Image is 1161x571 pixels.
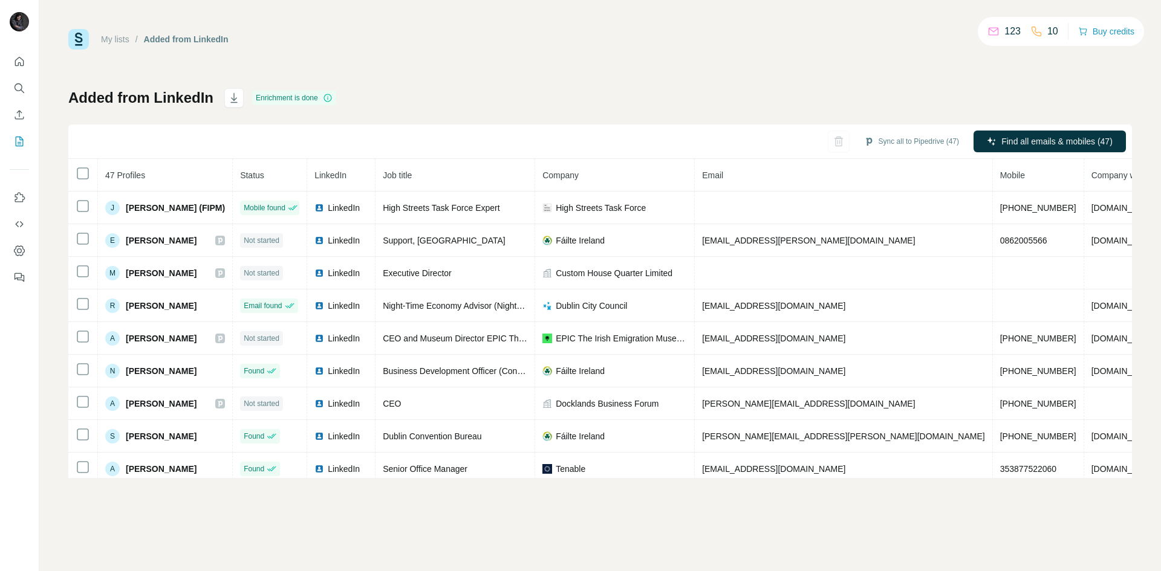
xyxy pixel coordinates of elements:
[126,332,197,344] span: [PERSON_NAME]
[68,29,89,50] img: Surfe Logo
[702,301,845,311] span: [EMAIL_ADDRESS][DOMAIN_NAME]
[126,398,197,410] span: [PERSON_NAME]
[314,203,324,213] img: LinkedIn logo
[240,170,264,180] span: Status
[542,464,552,474] img: company-logo
[383,399,401,408] span: CEO
[1001,135,1113,147] span: Find all emails & mobiles (47)
[328,234,360,247] span: LinkedIn
[244,366,264,376] span: Found
[314,431,324,441] img: LinkedIn logo
[383,268,452,278] span: Executive Director
[314,399,324,408] img: LinkedIn logo
[10,187,29,208] button: Use Surfe on LinkedIn
[556,234,605,247] span: Fáilte Ireland
[1000,464,1056,474] span: 353877522060
[702,431,985,441] span: [PERSON_NAME][EMAIL_ADDRESS][PERSON_NAME][DOMAIN_NAME]
[10,266,29,288] button: Feedback
[10,213,29,235] button: Use Surfe API
[1091,334,1159,343] span: [DOMAIN_NAME]
[101,34,129,44] a: My lists
[383,431,481,441] span: Dublin Convention Bureau
[556,332,687,344] span: EPIC The Irish Emigration Museum
[383,334,619,343] span: CEO and Museum Director EPIC The Irish Emigration Museum
[1000,431,1076,441] span: [PHONE_NUMBER]
[314,170,346,180] span: LinkedIn
[10,77,29,99] button: Search
[1091,366,1159,376] span: [DOMAIN_NAME]
[1091,170,1159,180] span: Company website
[126,300,197,312] span: [PERSON_NAME]
[126,267,197,279] span: [PERSON_NAME]
[1000,334,1076,343] span: [PHONE_NUMBER]
[1091,203,1159,213] span: [DOMAIN_NAME]
[1091,431,1159,441] span: [DOMAIN_NAME]
[856,132,968,150] button: Sync all to Pipedrive (47)
[974,131,1126,152] button: Find all emails & mobiles (47)
[1091,236,1159,245] span: [DOMAIN_NAME]
[542,203,552,213] img: company-logo
[383,236,506,245] span: Support, [GEOGRAPHIC_DATA]
[244,463,264,474] span: Found
[702,399,915,408] span: [PERSON_NAME][EMAIL_ADDRESS][DOMAIN_NAME]
[244,431,264,442] span: Found
[10,51,29,73] button: Quick start
[126,202,225,214] span: [PERSON_NAME] (FIPM)
[105,298,120,313] div: R
[556,267,672,279] span: Custom House Quarter Limited
[244,202,285,213] span: Mobile found
[556,202,646,214] span: High Streets Task Force
[542,366,552,376] img: company-logo
[328,365,360,377] span: LinkedIn
[1000,236,1047,245] span: 0862005566
[1047,24,1058,39] p: 10
[144,33,229,45] div: Added from LinkedIn
[1004,24,1021,39] p: 123
[126,234,197,247] span: [PERSON_NAME]
[556,430,605,442] span: Fáilte Ireland
[542,170,579,180] span: Company
[105,364,120,378] div: N
[105,429,120,444] div: S
[702,366,845,376] span: [EMAIL_ADDRESS][DOMAIN_NAME]
[105,331,120,346] div: A
[1078,23,1134,40] button: Buy credits
[542,334,552,343] img: company-logo
[252,91,336,105] div: Enrichment is done
[556,300,627,312] span: Dublin City Council
[556,463,585,475] span: Tenable
[328,430,360,442] span: LinkedIn
[702,236,915,245] span: [EMAIL_ADDRESS][PERSON_NAME][DOMAIN_NAME]
[383,203,499,213] span: High Streets Task Force Expert
[314,268,324,278] img: LinkedIn logo
[314,464,324,474] img: LinkedIn logo
[314,301,324,311] img: LinkedIn logo
[10,104,29,126] button: Enrich CSV
[244,300,282,311] span: Email found
[328,332,360,344] span: LinkedIn
[1000,366,1076,376] span: [PHONE_NUMBER]
[328,267,360,279] span: LinkedIn
[328,398,360,410] span: LinkedIn
[328,300,360,312] span: LinkedIn
[244,398,279,409] span: Not started
[244,268,279,279] span: Not started
[68,88,213,108] h1: Added from LinkedIn
[1000,170,1025,180] span: Mobile
[126,430,197,442] span: [PERSON_NAME]
[556,365,605,377] span: Fáilte Ireland
[556,398,659,410] span: Docklands Business Forum
[105,201,120,215] div: J
[10,131,29,152] button: My lists
[542,431,552,441] img: company-logo
[244,333,279,344] span: Not started
[314,334,324,343] img: LinkedIn logo
[314,366,324,376] img: LinkedIn logo
[1000,203,1076,213] span: [PHONE_NUMBER]
[244,235,279,246] span: Not started
[105,462,120,476] div: A
[383,464,467,474] span: Senior Office Manager
[105,396,120,411] div: A
[126,463,197,475] span: [PERSON_NAME]
[383,170,412,180] span: Job title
